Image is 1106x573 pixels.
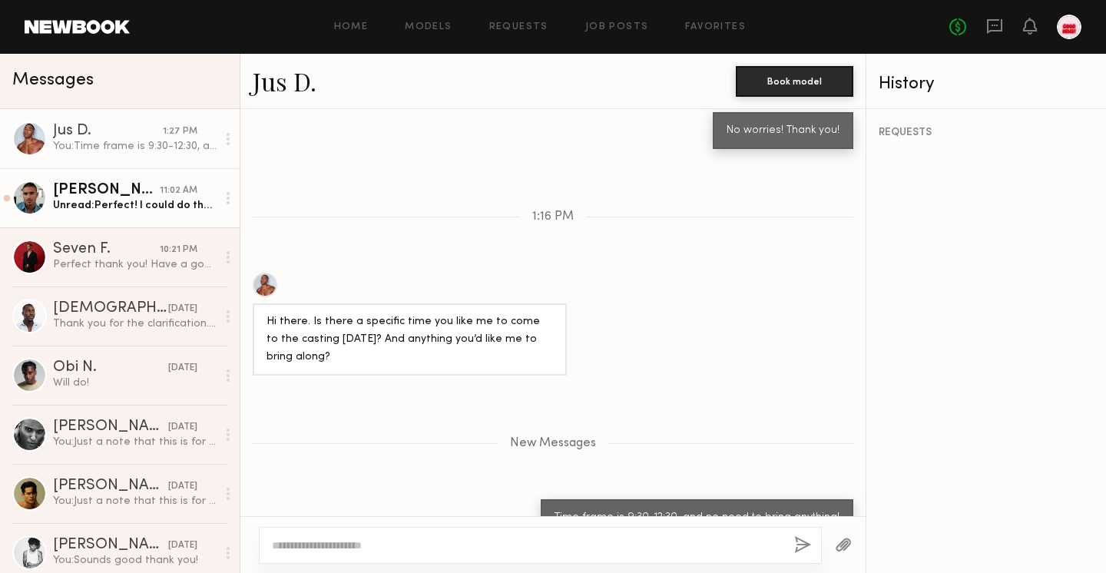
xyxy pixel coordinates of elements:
div: Perfect thank you! Have a good night [53,257,217,272]
a: Jus D. [253,65,316,98]
a: Home [334,22,369,32]
div: [DATE] [168,361,197,376]
span: Messages [12,71,94,89]
div: You: Sounds good thank you! [53,553,217,568]
div: Will do! [53,376,217,390]
div: [DATE] [168,538,197,553]
div: [PERSON_NAME] [53,183,160,198]
a: Models [405,22,452,32]
div: Hi there. Is there a specific time you like me to come to the casting [DATE]? And anything you’d ... [267,313,553,366]
a: Book model [736,74,853,87]
div: [DATE] [168,479,197,494]
div: 11:02 AM [160,184,197,198]
div: 1:27 PM [163,124,197,139]
div: REQUESTS [879,128,1094,138]
div: Unread: Perfect! I could do the [DATE] in person if that works? [53,198,217,213]
div: You: Just a note that this is for freelancers and non repped talent in LA! [53,435,217,449]
div: [PERSON_NAME] [53,538,168,553]
div: Thank you for the clarification. I’ll be able to arrive early enough to give myself time to get t... [53,316,217,331]
div: [PERSON_NAME] [53,479,168,494]
span: New Messages [510,437,596,450]
a: Job Posts [585,22,649,32]
div: 10:21 PM [160,243,197,257]
div: [DATE] [168,420,197,435]
div: [DATE] [168,302,197,316]
div: Obi N. [53,360,168,376]
div: [DEMOGRAPHIC_DATA][PERSON_NAME] [53,301,168,316]
div: Jus D. [53,124,163,139]
div: Time frame is 9:30-12:30, and no need to bring anything! [555,509,839,527]
a: Requests [489,22,548,32]
span: 1:16 PM [532,210,574,224]
div: You: Time frame is 9:30-12:30, and no need to bring anything! [53,139,217,154]
div: Seven F. [53,242,160,257]
div: [PERSON_NAME] [53,419,168,435]
div: You: Just a note that this is for freelancers and non repped talent in LA! [53,494,217,508]
a: Favorites [685,22,746,32]
div: History [879,75,1094,93]
button: Book model [736,66,853,97]
div: No worries! Thank you! [727,122,839,140]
